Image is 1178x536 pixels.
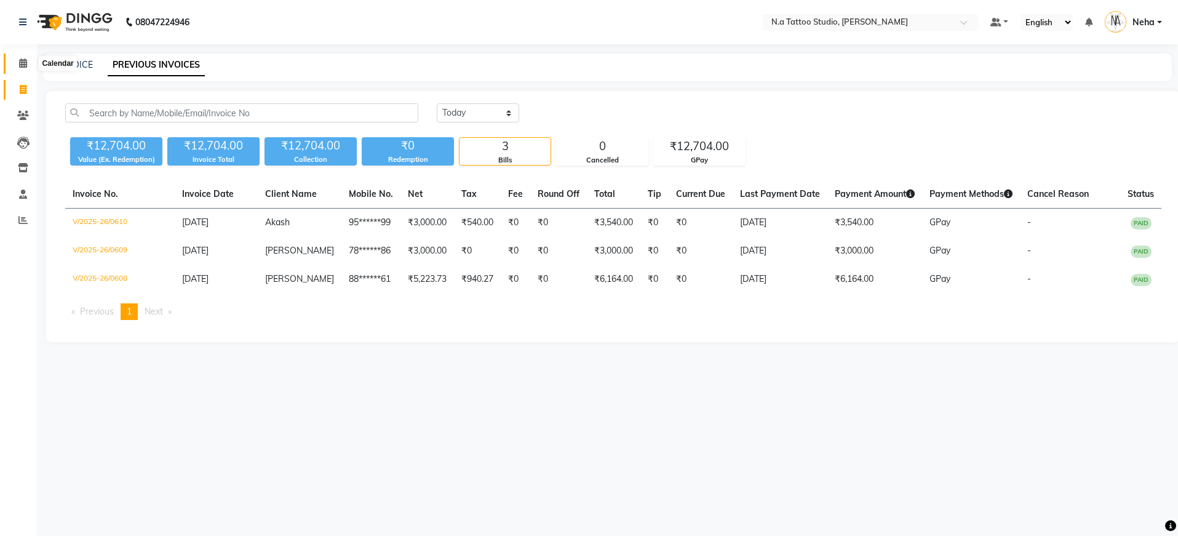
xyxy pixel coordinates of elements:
span: [DATE] [182,217,209,228]
span: PAID [1131,274,1152,286]
td: ₹0 [501,209,530,238]
img: Neha [1105,11,1126,33]
td: ₹6,164.00 [827,265,922,294]
div: Collection [265,154,357,165]
td: ₹0 [530,237,587,265]
td: ₹940.27 [454,265,501,294]
span: GPay [929,273,950,284]
img: logo [31,5,116,39]
span: - [1027,273,1031,284]
span: Next [145,306,163,317]
td: V/2025-26/0610 [65,209,175,238]
div: Calendar [39,56,76,71]
span: [DATE] [182,273,209,284]
td: ₹0 [501,265,530,294]
nav: Pagination [65,303,1161,320]
td: ₹3,000.00 [827,237,922,265]
div: ₹12,704.00 [265,137,357,154]
span: - [1027,217,1031,228]
span: [PERSON_NAME] [265,245,334,256]
div: 3 [460,138,551,155]
span: Akash [265,217,290,228]
span: PAID [1131,246,1152,258]
td: ₹0 [669,265,733,294]
td: ₹6,164.00 [587,265,640,294]
td: ₹540.00 [454,209,501,238]
td: V/2025-26/0608 [65,265,175,294]
span: Current Due [676,188,725,199]
div: Redemption [362,154,454,165]
div: ₹12,704.00 [654,138,745,155]
span: Client Name [265,188,317,199]
div: ₹12,704.00 [70,137,162,154]
span: Round Off [538,188,579,199]
span: Total [594,188,615,199]
td: ₹3,000.00 [400,237,454,265]
span: Fee [508,188,523,199]
input: Search by Name/Mobile/Email/Invoice No [65,103,418,122]
b: 08047224946 [135,5,189,39]
span: Tax [461,188,477,199]
td: [DATE] [733,209,827,238]
div: Bills [460,155,551,166]
span: Payment Amount [835,188,915,199]
span: GPay [929,245,950,256]
span: GPay [929,217,950,228]
span: Tip [648,188,661,199]
td: ₹3,000.00 [587,237,640,265]
a: PREVIOUS INVOICES [108,54,205,76]
div: Value (Ex. Redemption) [70,154,162,165]
div: ₹12,704.00 [167,137,260,154]
td: ₹3,540.00 [827,209,922,238]
td: ₹0 [640,265,669,294]
span: Status [1128,188,1154,199]
td: ₹3,540.00 [587,209,640,238]
span: Net [408,188,423,199]
div: 0 [557,138,648,155]
div: GPay [654,155,745,166]
td: ₹0 [454,237,501,265]
div: ₹0 [362,137,454,154]
div: Invoice Total [167,154,260,165]
span: Previous [80,306,114,317]
td: ₹0 [640,209,669,238]
span: Payment Methods [929,188,1013,199]
td: ₹0 [640,237,669,265]
div: Cancelled [557,155,648,166]
span: Last Payment Date [740,188,820,199]
span: - [1027,245,1031,256]
span: Mobile No. [349,188,393,199]
span: Invoice No. [73,188,118,199]
td: ₹0 [530,209,587,238]
td: ₹0 [501,237,530,265]
td: ₹0 [669,209,733,238]
span: Neha [1132,16,1155,29]
td: ₹5,223.73 [400,265,454,294]
span: [DATE] [182,245,209,256]
td: [DATE] [733,265,827,294]
span: 1 [127,306,132,317]
td: ₹0 [669,237,733,265]
td: [DATE] [733,237,827,265]
td: V/2025-26/0609 [65,237,175,265]
span: [PERSON_NAME] [265,273,334,284]
span: Invoice Date [182,188,234,199]
td: ₹3,000.00 [400,209,454,238]
span: PAID [1131,217,1152,230]
td: ₹0 [530,265,587,294]
span: Cancel Reason [1027,188,1089,199]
